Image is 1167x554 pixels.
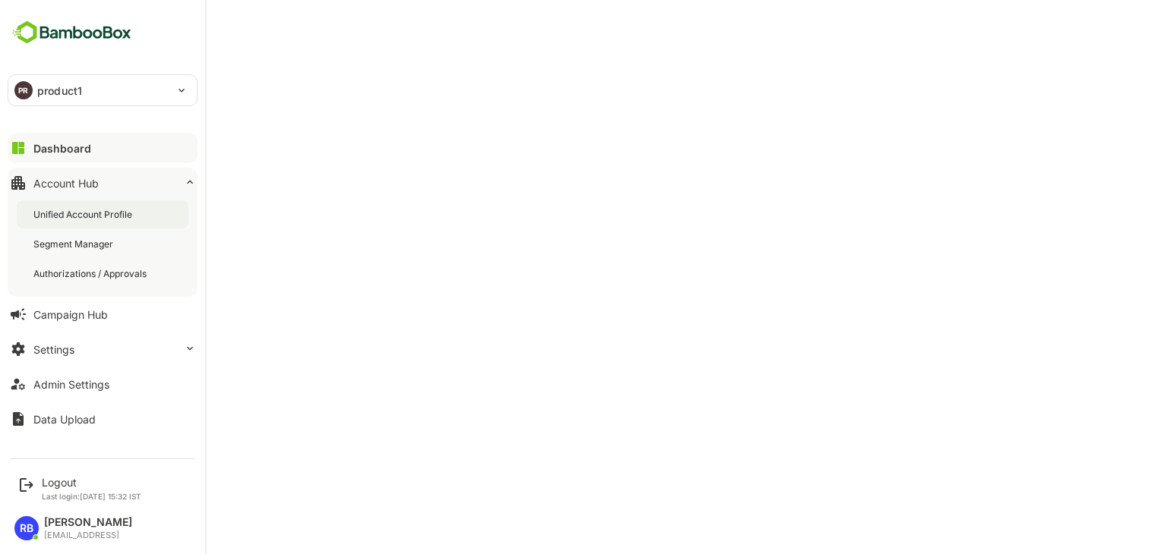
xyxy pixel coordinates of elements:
img: BambooboxFullLogoMark.5f36c76dfaba33ec1ec1367b70bb1252.svg [8,18,136,47]
div: Data Upload [33,413,96,426]
div: RB [14,516,39,540]
button: Campaign Hub [8,299,198,329]
p: Last login: [DATE] 15:32 IST [42,492,141,501]
div: PRproduct1 [8,75,197,105]
div: Settings [33,343,74,356]
div: Campaign Hub [33,308,108,321]
button: Data Upload [8,404,198,434]
div: Dashboard [33,142,91,155]
div: PR [14,81,33,99]
div: Account Hub [33,177,99,190]
button: Admin Settings [8,369,198,399]
button: Settings [8,334,198,364]
div: Logout [42,476,141,489]
div: [EMAIL_ADDRESS] [44,530,132,540]
button: Dashboard [8,133,198,163]
div: [PERSON_NAME] [44,516,132,529]
div: Admin Settings [33,378,109,391]
div: Authorizations / Approvals [33,267,150,280]
p: product1 [37,83,82,99]
button: Account Hub [8,168,198,198]
div: Segment Manager [33,238,116,250]
div: Unified Account Profile [33,208,135,221]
